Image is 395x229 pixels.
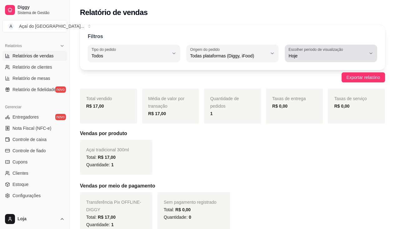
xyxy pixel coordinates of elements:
a: Cupons [2,157,67,167]
a: Relatório de clientes [2,62,67,72]
label: Tipo do pedido [91,47,118,52]
a: Controle de caixa [2,134,67,144]
a: Estoque [2,179,67,189]
span: Quantidade de pedidos [210,96,239,109]
span: Diggy [17,5,65,10]
span: Relatórios de vendas [12,53,54,59]
span: Taxas de entrega [272,96,306,101]
button: Select a team [2,20,67,32]
span: Entregadores [12,114,39,120]
span: Quantidade: [86,162,114,167]
a: DiggySistema de Gestão [2,2,67,17]
a: Clientes [2,168,67,178]
span: Controle de caixa [12,136,47,143]
h2: Relatório de vendas [80,7,148,17]
button: Loja [2,212,67,227]
h5: Vendas por produto [80,130,385,137]
span: Total: [86,215,116,220]
strong: 1 [210,111,213,116]
span: Relatório de clientes [12,64,52,70]
a: Relatório de mesas [2,73,67,83]
span: Sem pagamento registrado [164,200,216,205]
label: Escolher período de visualização [289,47,345,52]
p: Filtros [88,33,103,40]
div: Açaí do [GEOGRAPHIC_DATA] ... [19,23,84,29]
button: Origem do pedidoTodas plataformas (Diggy, iFood) [186,45,279,62]
span: Exportar relatório [347,74,380,81]
button: Escolher período de visualizaçãoHoje [285,45,377,62]
span: Todos [91,53,169,59]
button: Exportar relatório [342,72,385,82]
a: Relatório de fidelidadenovo [2,85,67,95]
span: Relatórios [5,43,22,48]
span: Controle de fiado [12,148,46,154]
span: 0 [189,215,191,220]
span: Todas plataformas (Diggy, iFood) [190,53,268,59]
span: Quantidade: [164,215,191,220]
span: 1 [111,222,114,227]
span: Estoque [12,181,28,188]
span: R$ 17,00 [98,155,116,160]
span: Sistema de Gestão [17,10,65,15]
strong: R$ 0,00 [334,104,349,109]
span: Quantidade: [86,222,114,227]
a: Configurações [2,191,67,201]
span: Média de valor por transação [148,96,185,109]
button: Tipo do pedidoTodos [88,45,180,62]
a: Controle de fiado [2,146,67,156]
span: Açai tradicional 300ml [86,147,129,152]
div: Gerenciar [2,102,67,112]
span: Hoje [289,53,366,59]
span: Loja [17,216,57,222]
span: Total vendido [86,96,112,101]
span: Clientes [12,170,28,176]
a: Nota Fiscal (NFC-e) [2,123,67,133]
strong: R$ 17,00 [86,104,104,109]
span: Relatório de fidelidade [12,86,56,93]
span: 1 [111,162,114,167]
a: Entregadoresnovo [2,112,67,122]
span: R$ 17,00 [98,215,116,220]
span: Total: [164,207,190,212]
div: Diggy [2,208,67,218]
strong: R$ 17,00 [148,111,166,116]
span: R$ 0,00 [175,207,191,212]
span: Taxas de serviço [334,96,367,101]
a: Relatórios de vendas [2,51,67,61]
span: Relatório de mesas [12,75,50,81]
span: Nota Fiscal (NFC-e) [12,125,51,131]
span: Transferência Pix OFFLINE - DIGGY [86,200,141,212]
span: Total: [86,155,116,160]
span: Configurações [12,192,41,199]
span: Cupons [12,159,27,165]
strong: R$ 0,00 [272,104,288,109]
label: Origem do pedido [190,47,222,52]
span: A [8,23,14,29]
h5: Vendas por meio de pagamento [80,182,385,190]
